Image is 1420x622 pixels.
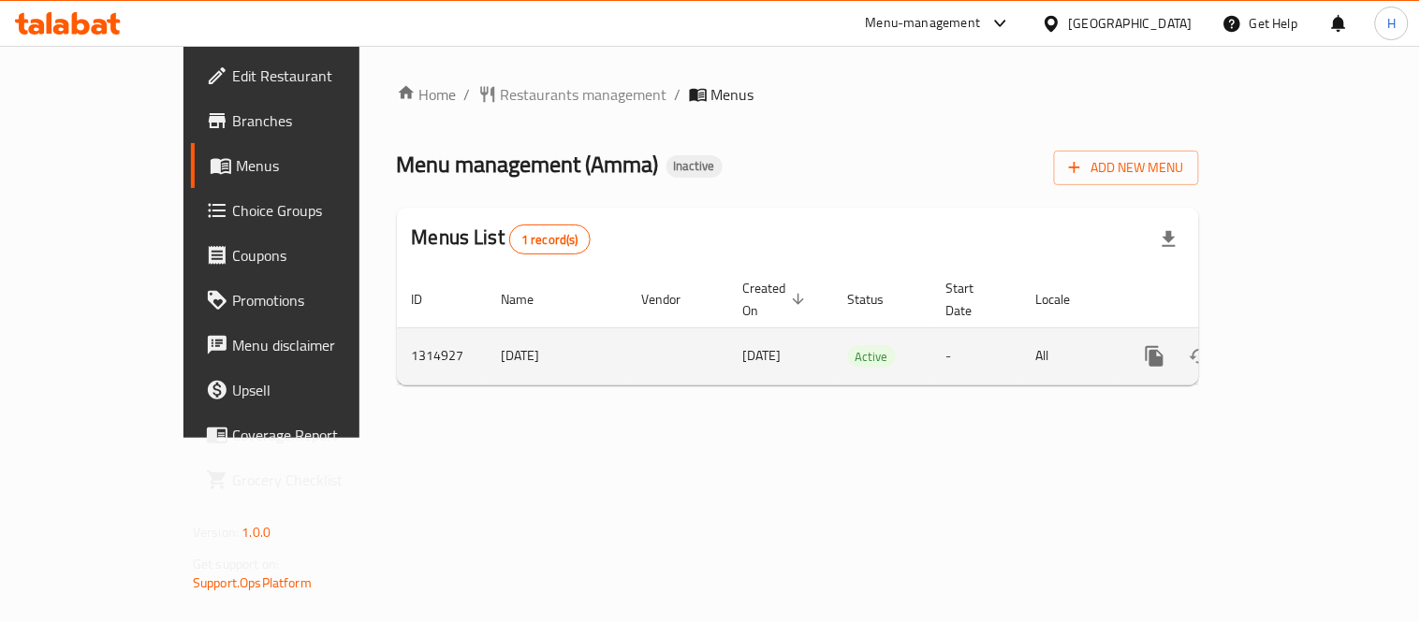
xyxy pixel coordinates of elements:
span: Active [848,346,896,368]
td: - [931,327,1021,384]
li: / [675,83,681,106]
div: Export file [1147,217,1192,262]
span: Locale [1036,288,1095,311]
td: [DATE] [487,327,627,384]
span: Menus [711,83,754,106]
a: Choice Groups [191,188,420,233]
a: Coupons [191,233,420,278]
table: enhanced table [397,271,1327,385]
span: 1 record(s) [510,231,590,249]
span: Get support on: [193,552,279,576]
a: Restaurants management [478,83,667,106]
span: Created On [743,277,811,322]
a: Grocery Checklist [191,457,420,502]
a: Upsell [191,368,420,412]
span: Start Date [946,277,999,322]
span: Grocery Checklist [232,469,405,491]
span: Status [848,288,909,311]
div: Total records count [509,224,591,254]
th: Actions [1118,271,1327,328]
button: Add New Menu [1054,151,1199,185]
span: Upsell [232,379,405,401]
li: / [464,83,471,106]
span: Name [502,288,559,311]
div: Inactive [666,155,723,178]
span: ID [412,288,447,311]
span: Coverage Report [232,424,405,446]
span: Restaurants management [501,83,667,106]
span: Add New Menu [1069,156,1184,180]
span: Menu management ( Amma ) [397,143,659,185]
span: Edit Restaurant [232,65,405,87]
span: Version: [193,520,239,544]
td: 1314927 [397,327,487,384]
span: H [1387,13,1396,34]
div: Active [848,345,896,368]
button: more [1133,334,1178,379]
a: Menus [191,143,420,188]
a: Menu disclaimer [191,323,420,368]
td: All [1021,327,1118,384]
div: Menu-management [866,12,981,35]
nav: breadcrumb [397,83,1199,106]
a: Coverage Report [191,412,420,457]
a: Support.OpsPlatform [193,571,312,595]
span: Vendor [642,288,706,311]
span: 1.0.0 [242,520,271,544]
a: Home [397,83,457,106]
span: Menus [236,154,405,177]
div: [GEOGRAPHIC_DATA] [1069,13,1193,34]
span: Choice Groups [232,199,405,222]
h2: Menus List [412,224,591,254]
span: Branches [232,109,405,132]
span: [DATE] [743,343,782,368]
span: Coupons [232,244,405,267]
button: Change Status [1178,334,1222,379]
span: Inactive [666,158,723,174]
a: Promotions [191,278,420,323]
a: Edit Restaurant [191,53,420,98]
a: Branches [191,98,420,143]
span: Menu disclaimer [232,334,405,356]
span: Promotions [232,289,405,311]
